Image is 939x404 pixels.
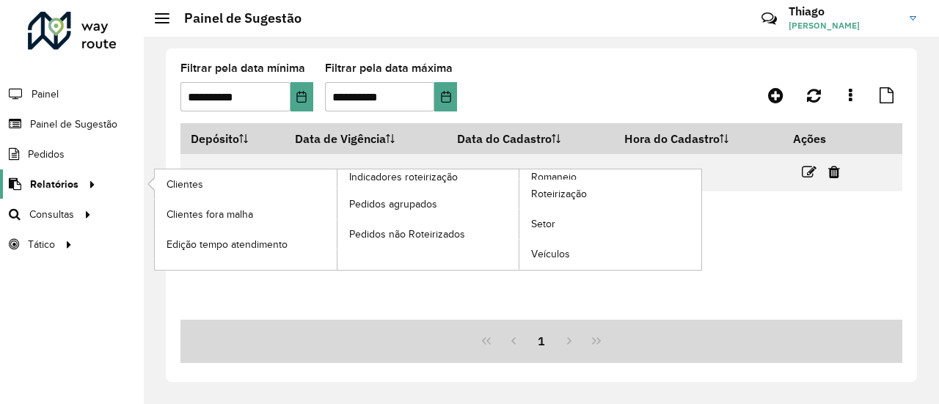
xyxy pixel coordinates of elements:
[531,169,577,185] span: Romaneio
[527,327,555,355] button: 1
[531,186,587,202] span: Roteirização
[291,82,313,111] button: Choose Date
[325,59,453,77] label: Filtrar pela data máxima
[615,123,783,154] th: Hora do Cadastro
[753,3,785,34] a: Contato Rápido
[337,219,519,249] a: Pedidos não Roteirizados
[285,123,447,154] th: Data de Vigência
[802,162,816,182] a: Editar
[447,154,615,191] td: [DATE]
[615,154,783,191] td: 19:58
[519,240,701,269] a: Veículos
[180,154,285,191] td: CDD Uberaba
[169,10,302,26] h2: Painel de Sugestão
[531,246,570,262] span: Veículos
[349,227,465,242] span: Pedidos não Roteirizados
[167,207,253,222] span: Clientes fora malha
[32,87,59,102] span: Painel
[167,177,203,192] span: Clientes
[783,123,871,154] th: Ações
[155,229,337,259] a: Edição tempo atendimento
[29,207,74,222] span: Consultas
[789,4,899,18] h3: Thiago
[828,162,840,182] a: Excluir
[180,123,285,154] th: Depósito
[28,237,55,252] span: Tático
[30,117,117,132] span: Painel de Sugestão
[28,147,65,162] span: Pedidos
[337,169,702,270] a: Romaneio
[285,154,447,191] td: [DATE]
[447,123,615,154] th: Data do Cadastro
[349,197,437,212] span: Pedidos agrupados
[155,199,337,229] a: Clientes fora malha
[789,19,899,32] span: [PERSON_NAME]
[30,177,78,192] span: Relatórios
[349,169,458,185] span: Indicadores roteirização
[155,169,519,270] a: Indicadores roteirização
[519,210,701,239] a: Setor
[180,59,305,77] label: Filtrar pela data mínima
[519,180,701,209] a: Roteirização
[531,216,555,232] span: Setor
[155,169,337,199] a: Clientes
[337,189,519,218] a: Pedidos agrupados
[167,237,288,252] span: Edição tempo atendimento
[434,82,457,111] button: Choose Date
